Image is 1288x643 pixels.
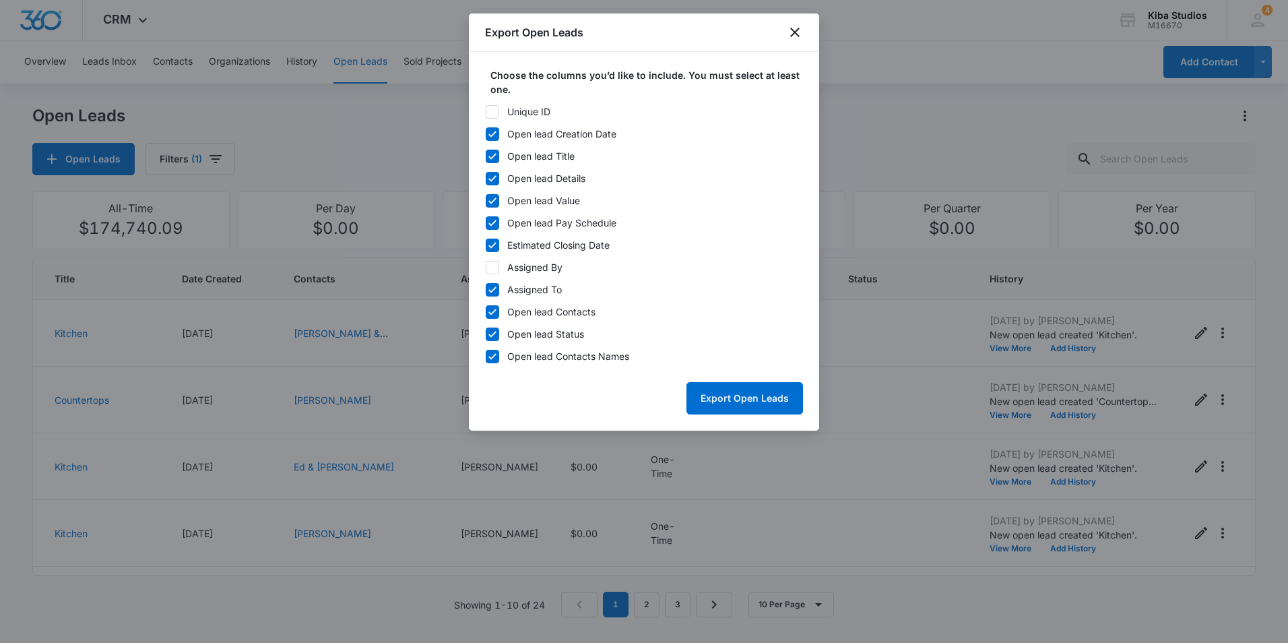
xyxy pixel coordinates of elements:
button: close [787,24,803,40]
div: Unique ID [507,104,550,119]
div: Open lead Title [507,149,575,163]
div: Open lead Creation Date [507,127,616,141]
h1: Export Open Leads [485,24,583,40]
label: Choose the columns you’d like to include. You must select at least one. [490,68,808,96]
div: Assigned To [507,282,562,297]
div: Open lead Pay Schedule [507,216,616,230]
div: Open lead Value [507,193,580,208]
div: Open lead Contacts Names [507,349,629,363]
div: Open lead Contacts [507,305,595,319]
div: Open lead Details [507,171,585,185]
button: Export Open Leads [686,382,803,415]
div: Estimated Closing Date [507,238,610,252]
div: Open lead Status [507,327,584,341]
div: Assigned By [507,260,562,274]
